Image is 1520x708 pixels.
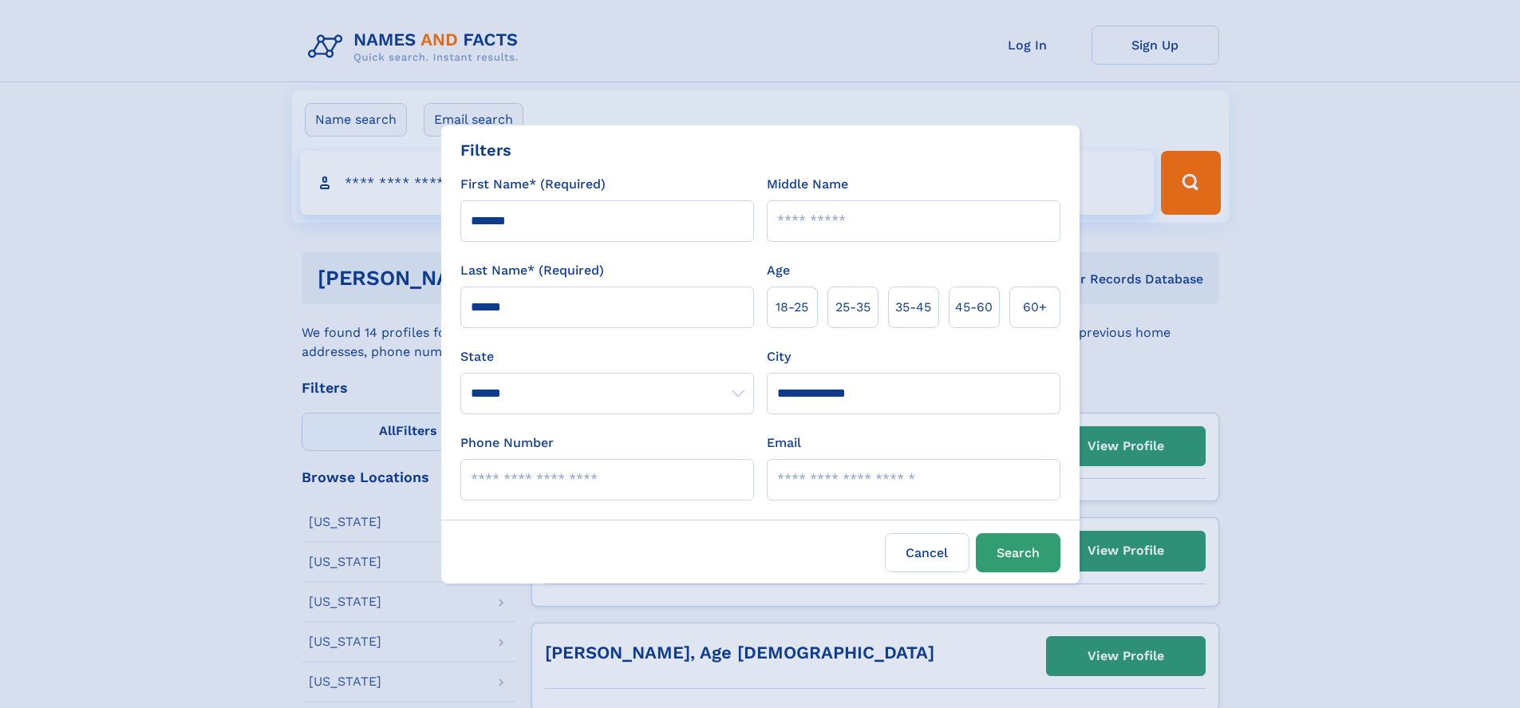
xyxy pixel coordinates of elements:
span: 25‑35 [835,298,871,317]
label: First Name* (Required) [460,175,606,194]
span: 60+ [1023,298,1047,317]
label: Email [767,433,801,453]
label: State [460,347,754,366]
div: Filters [460,138,511,162]
label: Last Name* (Required) [460,261,604,280]
span: 18‑25 [776,298,808,317]
label: Phone Number [460,433,554,453]
label: Middle Name [767,175,848,194]
span: 35‑45 [895,298,931,317]
span: 45‑60 [955,298,993,317]
label: Cancel [885,533,969,572]
label: City [767,347,791,366]
button: Search [976,533,1060,572]
label: Age [767,261,790,280]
